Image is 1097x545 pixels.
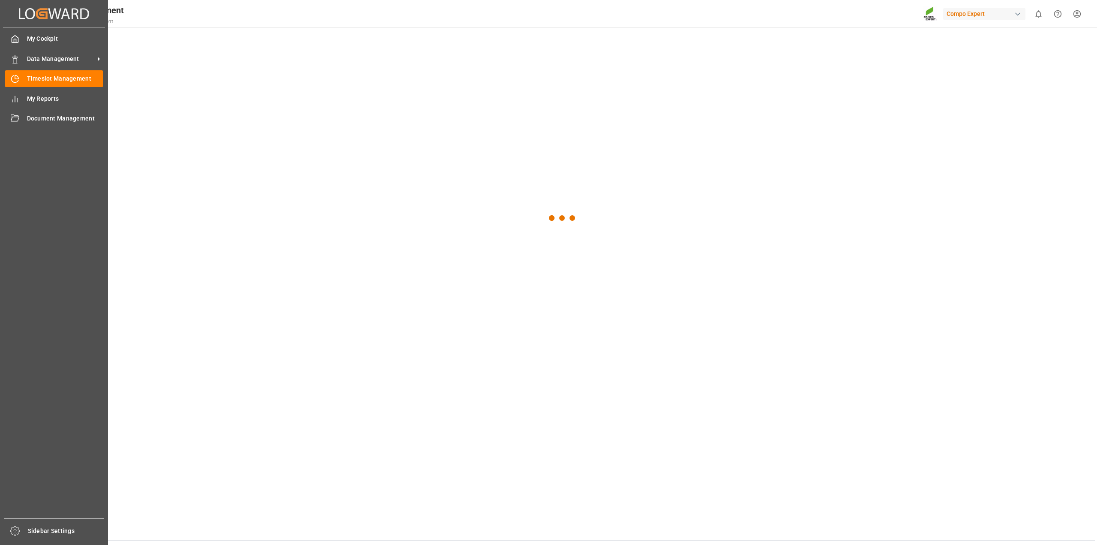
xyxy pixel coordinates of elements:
button: Compo Expert [943,6,1029,22]
a: Document Management [5,110,103,127]
a: Timeslot Management [5,70,103,87]
a: My Reports [5,90,103,107]
a: My Cockpit [5,30,103,47]
img: Screenshot%202023-09-29%20at%2010.02.21.png_1712312052.png [923,6,937,21]
span: Data Management [27,54,95,63]
span: Sidebar Settings [28,527,105,536]
button: show 0 new notifications [1029,4,1048,24]
button: Help Center [1048,4,1067,24]
span: Document Management [27,114,104,123]
div: Compo Expert [943,8,1025,20]
span: My Reports [27,94,104,103]
span: My Cockpit [27,34,104,43]
span: Timeslot Management [27,74,104,83]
